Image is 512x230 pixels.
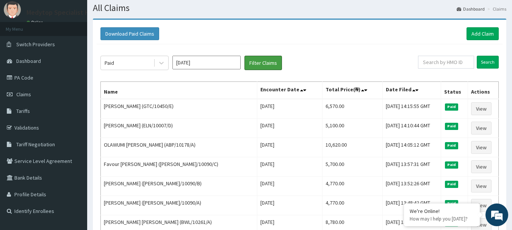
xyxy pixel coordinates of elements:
td: Favour [PERSON_NAME] ([PERSON_NAME]/10090/C) [101,157,257,177]
span: Paid [445,123,459,130]
li: Claims [485,6,506,12]
td: [DATE] [257,157,322,177]
td: [PERSON_NAME] ([PERSON_NAME]/10090/A) [101,196,257,215]
p: Medytop Specialist Hospital [27,9,110,16]
span: Dashboard [16,58,41,64]
a: Add Claim [467,27,499,40]
span: Paid [445,161,459,168]
button: Download Paid Claims [100,27,159,40]
img: d_794563401_company_1708531726252_794563401 [14,38,31,57]
td: 4,770.00 [322,177,382,196]
span: Paid [445,181,459,188]
td: 10,620.00 [322,138,382,157]
textarea: Type your message and hit 'Enter' [4,151,144,178]
td: 6,570.00 [322,99,382,119]
td: [DATE] [257,119,322,138]
input: Search by HMO ID [418,56,474,69]
td: [DATE] 14:05:12 GMT [382,138,441,157]
span: We're online! [44,67,105,144]
td: [PERSON_NAME] (GTC/10450/E) [101,99,257,119]
span: Paid [445,142,459,149]
a: View [471,160,492,173]
td: [DATE] [257,177,322,196]
a: View [471,102,492,115]
span: Switch Providers [16,41,55,48]
th: Status [441,82,468,99]
input: Search [477,56,499,69]
span: Tariff Negotiation [16,141,55,148]
th: Total Price(₦) [322,82,382,99]
h1: All Claims [93,3,506,13]
div: Minimize live chat window [124,4,142,22]
div: Paid [105,59,114,67]
th: Name [101,82,257,99]
span: Claims [16,91,31,98]
td: [DATE] 13:48:42 GMT [382,196,441,215]
button: Filter Claims [244,56,282,70]
td: [PERSON_NAME] ([PERSON_NAME]/10090/B) [101,177,257,196]
td: OLAWUMI [PERSON_NAME] (ABP/10178/A) [101,138,257,157]
td: [DATE] 13:57:31 GMT [382,157,441,177]
td: 4,770.00 [322,196,382,215]
td: [DATE] [257,99,322,119]
a: View [471,180,492,192]
span: Paid [445,103,459,110]
td: [DATE] [257,138,322,157]
td: [PERSON_NAME] (ELN/10007/D) [101,119,257,138]
a: View [471,122,492,135]
span: Tariffs [16,108,30,114]
img: User Image [4,1,21,18]
a: View [471,141,492,154]
td: [DATE] 13:52:26 GMT [382,177,441,196]
td: 5,100.00 [322,119,382,138]
input: Select Month and Year [172,56,241,69]
td: [DATE] 14:10:44 GMT [382,119,441,138]
span: Paid [445,200,459,207]
p: How may I help you today? [410,216,474,222]
th: Date Filed [382,82,441,99]
th: Encounter Date [257,82,322,99]
div: We're Online! [410,208,474,214]
th: Actions [468,82,498,99]
td: [DATE] [257,196,322,215]
a: Online [27,20,45,25]
td: [DATE] 14:15:55 GMT [382,99,441,119]
a: View [471,199,492,212]
td: 5,700.00 [322,157,382,177]
div: Chat with us now [39,42,127,52]
a: Dashboard [457,6,485,12]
